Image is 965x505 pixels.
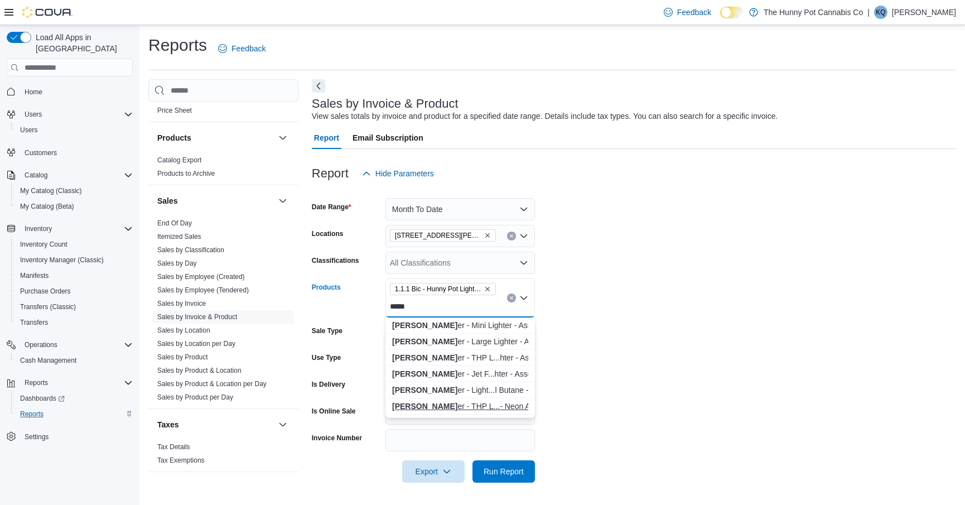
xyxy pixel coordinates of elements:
[157,339,235,348] span: Sales by Location per Day
[157,393,233,401] a: Sales by Product per Day
[314,127,339,149] span: Report
[20,222,133,235] span: Inventory
[16,285,133,298] span: Purchase Orders
[16,300,80,314] a: Transfers (Classic)
[312,110,778,122] div: View sales totals by invoice and product for a specified date range. Details include tax types. Y...
[157,259,197,268] span: Sales by Day
[312,380,345,389] label: Is Delivery
[11,353,137,368] button: Cash Management
[519,294,528,302] button: Close list of options
[157,286,249,294] a: Sales by Employee (Tendered)
[358,162,438,185] button: Hide Parameters
[20,430,53,444] a: Settings
[11,268,137,283] button: Manifests
[25,148,57,157] span: Customers
[385,334,535,350] button: Clipper - Large Lighter - Assorted
[157,246,224,254] span: Sales by Classification
[720,7,744,18] input: Dark Mode
[659,1,716,23] a: Feedback
[11,299,137,315] button: Transfers (Classic)
[20,256,104,264] span: Inventory Manager (Classic)
[157,169,215,178] span: Products to Archive
[25,171,47,180] span: Catalog
[25,432,49,441] span: Settings
[16,200,79,213] a: My Catalog (Beta)
[25,340,57,349] span: Operations
[720,18,721,19] span: Dark Mode
[16,316,52,329] a: Transfers
[20,376,52,389] button: Reports
[20,202,74,211] span: My Catalog (Beta)
[2,107,137,122] button: Users
[20,186,82,195] span: My Catalog (Classic)
[157,195,178,206] h3: Sales
[16,123,133,137] span: Users
[157,326,210,335] span: Sales by Location
[20,108,46,121] button: Users
[157,107,192,114] a: Price Sheet
[16,407,133,421] span: Reports
[392,336,528,347] div: er - Large Lighter - Assorted
[20,146,61,160] a: Customers
[20,430,133,444] span: Settings
[385,382,535,398] button: Clipper - Lighter Refill Butane - 139g
[892,6,956,19] p: [PERSON_NAME]
[276,131,289,145] button: Products
[157,419,274,430] button: Taxes
[385,318,535,415] div: Choose from the following options
[392,384,528,396] div: er - Light...l Butane - 139g
[25,378,48,387] span: Reports
[20,169,133,182] span: Catalog
[484,466,524,477] span: Run Report
[20,338,62,352] button: Operations
[16,238,133,251] span: Inventory Count
[385,366,535,382] button: Clipper - Jet Flame Lighter - Assorted
[157,379,267,388] span: Sales by Product & Location per Day
[16,253,108,267] a: Inventory Manager (Classic)
[157,272,245,281] span: Sales by Employee (Created)
[16,184,133,198] span: My Catalog (Classic)
[16,200,133,213] span: My Catalog (Beta)
[312,326,342,335] label: Sale Type
[157,300,206,307] a: Sales by Invoice
[20,84,133,98] span: Home
[11,122,137,138] button: Users
[157,233,201,241] a: Itemized Sales
[16,300,133,314] span: Transfers (Classic)
[20,410,44,419] span: Reports
[11,406,137,422] button: Reports
[16,269,53,282] a: Manifests
[20,222,56,235] button: Inventory
[484,286,491,292] button: Remove 1.1.1 Bic - Hunny Pot Lighter - Assorted from selection in this group
[2,167,137,183] button: Catalog
[390,229,496,242] span: 100 Jamieson Pkwy
[20,240,67,249] span: Inventory Count
[214,37,270,60] a: Feedback
[484,232,491,239] button: Remove 100 Jamieson Pkwy from selection in this group
[312,167,349,180] h3: Report
[16,269,133,282] span: Manifests
[20,338,133,352] span: Operations
[25,224,52,233] span: Inventory
[11,183,137,199] button: My Catalog (Classic)
[157,456,205,464] a: Tax Exemptions
[157,170,215,177] a: Products to Archive
[157,456,205,465] span: Tax Exemptions
[31,32,133,54] span: Load All Apps in [GEOGRAPHIC_DATA]
[20,376,133,389] span: Reports
[20,318,48,327] span: Transfers
[2,221,137,237] button: Inventory
[157,353,208,361] a: Sales by Product
[876,6,885,19] span: KQ
[409,460,458,483] span: Export
[867,6,870,19] p: |
[392,353,457,362] strong: [PERSON_NAME]
[25,88,42,97] span: Home
[312,79,325,93] button: Next
[392,337,457,346] strong: [PERSON_NAME]
[16,238,72,251] a: Inventory Count
[312,97,459,110] h3: Sales by Invoice & Product
[395,230,482,241] span: [STREET_ADDRESS][PERSON_NAME]
[519,258,528,267] button: Open list of options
